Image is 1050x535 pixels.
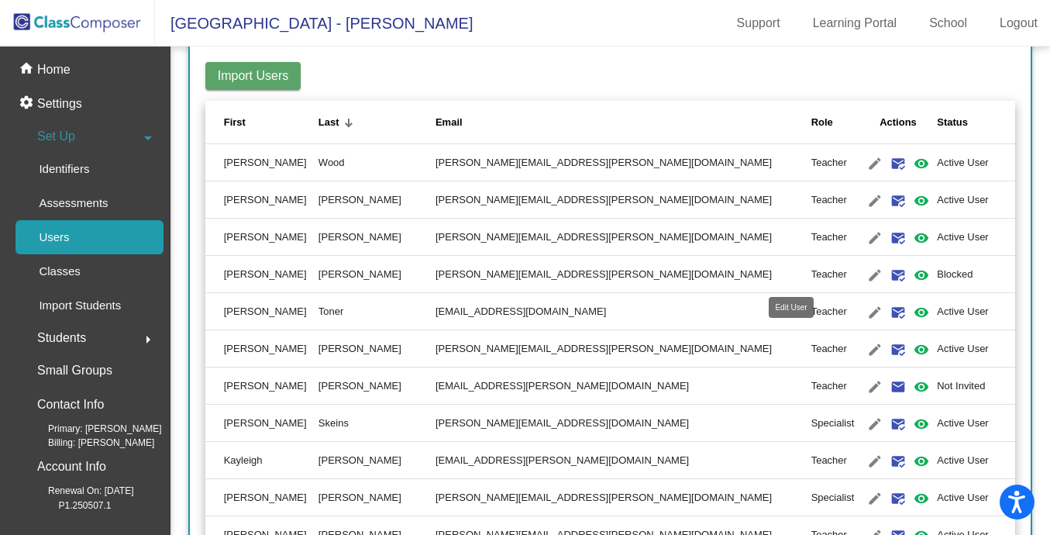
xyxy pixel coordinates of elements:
mat-icon: mark_email_read [889,192,907,210]
span: Students [37,327,86,349]
mat-icon: mark_email_read [889,154,907,173]
span: [GEOGRAPHIC_DATA] - [PERSON_NAME] [155,11,473,36]
td: [PERSON_NAME] [318,219,435,256]
div: Role [811,115,833,130]
mat-icon: settings [19,95,37,113]
td: [PERSON_NAME] [318,442,435,479]
p: Account Info [37,456,106,478]
td: Wood [318,144,435,181]
mat-icon: visibility [912,340,931,359]
a: Support [725,11,793,36]
mat-icon: visibility [912,489,931,508]
td: Active User [937,405,1015,442]
p: Home [37,60,71,79]
p: Contact Info [37,394,104,416]
mat-icon: mark_email_read [889,229,907,247]
td: Active User [937,330,1015,368]
mat-icon: visibility [912,415,931,433]
td: [PERSON_NAME] [318,368,435,405]
td: [PERSON_NAME][EMAIL_ADDRESS][DOMAIN_NAME] [435,405,811,442]
mat-icon: mark_email_read [889,303,907,322]
td: [PERSON_NAME][EMAIL_ADDRESS][PERSON_NAME][DOMAIN_NAME] [435,219,811,256]
td: Active User [937,442,1015,479]
div: Status [937,115,968,130]
a: Learning Portal [800,11,910,36]
span: Set Up [37,126,75,147]
td: [PERSON_NAME] [205,256,318,293]
p: Assessments [39,194,108,212]
div: Email [435,115,811,130]
mat-icon: home [19,60,37,79]
mat-icon: mark_email_read [889,452,907,471]
td: [PERSON_NAME] [318,181,435,219]
td: Teacher [811,442,859,479]
td: Teacher [811,368,859,405]
td: [PERSON_NAME][EMAIL_ADDRESS][PERSON_NAME][DOMAIN_NAME] [435,330,811,368]
div: First [224,115,318,130]
td: [PERSON_NAME] [205,144,318,181]
td: [PERSON_NAME][EMAIL_ADDRESS][PERSON_NAME][DOMAIN_NAME] [435,256,811,293]
td: [EMAIL_ADDRESS][PERSON_NAME][DOMAIN_NAME] [435,442,811,479]
td: [PERSON_NAME] [318,479,435,516]
td: [PERSON_NAME] [205,330,318,368]
span: Billing: [PERSON_NAME] [23,436,154,450]
td: [EMAIL_ADDRESS][PERSON_NAME][DOMAIN_NAME] [435,368,811,405]
td: [PERSON_NAME] [205,368,318,405]
mat-icon: arrow_right [139,330,157,349]
mat-icon: edit [866,303,884,322]
span: Primary: [PERSON_NAME] [23,422,162,436]
td: Kayleigh [205,442,318,479]
mat-icon: edit [866,489,884,508]
p: Classes [39,262,80,281]
mat-icon: visibility [912,266,931,285]
p: Small Groups [37,360,112,381]
mat-icon: visibility [912,192,931,210]
mat-icon: edit [866,192,884,210]
a: Logout [987,11,1050,36]
td: Skeins [318,405,435,442]
td: Active User [937,181,1015,219]
mat-icon: edit [866,415,884,433]
mat-icon: visibility [912,452,931,471]
td: Active User [937,479,1015,516]
td: [PERSON_NAME] [205,293,318,330]
mat-icon: edit [866,266,884,285]
mat-icon: edit [866,340,884,359]
mat-icon: visibility [912,303,931,322]
div: Email [435,115,463,130]
td: Active User [937,293,1015,330]
td: Active User [937,219,1015,256]
td: Specialist [811,479,859,516]
mat-icon: visibility [912,154,931,173]
div: Role [811,115,859,130]
div: Last [318,115,339,130]
mat-icon: edit [866,229,884,247]
mat-icon: email [889,378,907,396]
td: [PERSON_NAME] [205,405,318,442]
td: [PERSON_NAME] [318,256,435,293]
td: Teacher [811,219,859,256]
td: [PERSON_NAME] [318,330,435,368]
mat-icon: visibility [912,378,931,396]
td: [PERSON_NAME] [205,219,318,256]
td: [PERSON_NAME][EMAIL_ADDRESS][PERSON_NAME][DOMAIN_NAME] [435,479,811,516]
td: Teacher [811,330,859,368]
td: Specialist [811,405,859,442]
td: Teacher [811,256,859,293]
td: [EMAIL_ADDRESS][DOMAIN_NAME] [435,293,811,330]
td: Toner [318,293,435,330]
td: [PERSON_NAME][EMAIL_ADDRESS][PERSON_NAME][DOMAIN_NAME] [435,181,811,219]
div: Last [318,115,435,130]
td: Active User [937,144,1015,181]
mat-icon: edit [866,452,884,471]
th: Actions [859,101,937,144]
td: [PERSON_NAME] [205,479,318,516]
p: Identifiers [39,160,89,178]
td: [PERSON_NAME] [205,181,318,219]
mat-icon: edit [866,378,884,396]
p: Settings [37,95,82,113]
td: Teacher [811,293,859,330]
mat-icon: mark_email_read [889,415,907,433]
mat-icon: mark_email_read [889,489,907,508]
mat-icon: mark_email_read [889,340,907,359]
